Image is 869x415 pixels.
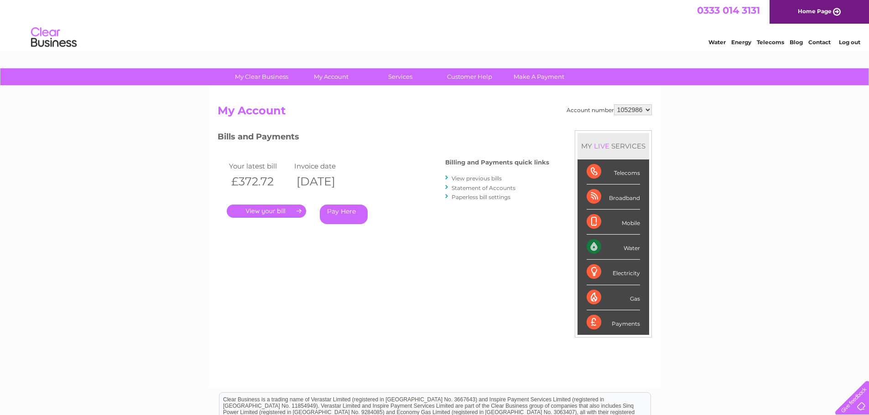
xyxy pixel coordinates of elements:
[567,104,652,115] div: Account number
[731,39,751,46] a: Energy
[839,39,860,46] a: Log out
[587,210,640,235] div: Mobile
[432,68,507,85] a: Customer Help
[292,172,358,191] th: [DATE]
[587,285,640,310] div: Gas
[757,39,784,46] a: Telecoms
[578,133,649,159] div: MY SERVICES
[363,68,438,85] a: Services
[218,130,549,146] h3: Bills and Payments
[697,5,760,16] a: 0333 014 3131
[452,194,510,200] a: Paperless bill settings
[587,260,640,285] div: Electricity
[587,310,640,335] div: Payments
[227,172,292,191] th: £372.72
[501,68,577,85] a: Make A Payment
[587,159,640,184] div: Telecoms
[320,205,368,224] a: Pay Here
[293,68,369,85] a: My Account
[587,235,640,260] div: Water
[219,5,650,44] div: Clear Business is a trading name of Verastar Limited (registered in [GEOGRAPHIC_DATA] No. 3667643...
[445,159,549,166] h4: Billing and Payments quick links
[227,205,306,218] a: .
[227,160,292,172] td: Your latest bill
[452,184,515,191] a: Statement of Accounts
[587,184,640,210] div: Broadband
[808,39,831,46] a: Contact
[452,175,502,182] a: View previous bills
[708,39,726,46] a: Water
[31,24,77,51] img: logo.png
[292,160,358,172] td: Invoice date
[790,39,803,46] a: Blog
[218,104,652,122] h2: My Account
[224,68,299,85] a: My Clear Business
[592,142,611,150] div: LIVE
